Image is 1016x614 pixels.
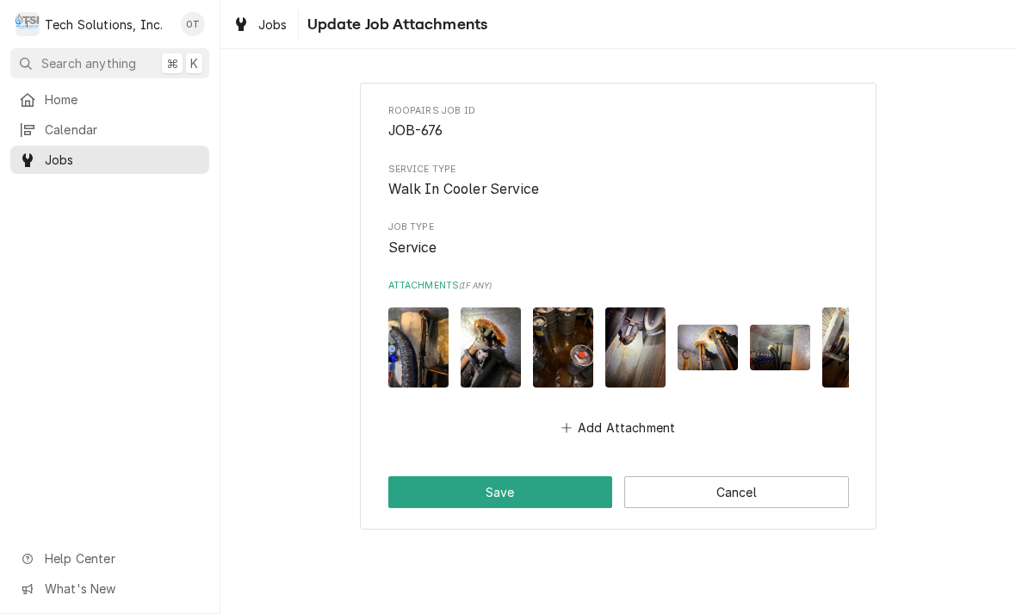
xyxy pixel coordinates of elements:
[45,121,201,139] span: Calendar
[459,281,492,290] span: ( if any )
[45,16,163,34] div: Tech Solutions, Inc.
[388,476,849,508] div: Button Group
[10,146,209,174] a: Jobs
[360,83,877,530] div: Job Pause
[388,122,443,139] span: JOB-676
[10,48,209,78] button: Search anything⌘K
[605,307,666,388] img: dUNlbiXCTPacGcWq9wqo
[41,54,136,72] span: Search anything
[388,163,849,177] span: Service Type
[15,12,40,36] div: Tech Solutions, Inc.'s Avatar
[388,121,849,141] span: Roopairs Job ID
[388,220,849,234] span: Job Type
[750,325,810,370] img: nI4j87ScTlu7r3myL3xO
[461,307,521,388] img: ghmBHLyTQxlOV5X6Xa97
[388,307,449,388] img: KSNVdlo2QACpMvZy4dpD
[388,238,849,258] span: Job Type
[10,115,209,144] a: Calendar
[624,476,849,508] button: Cancel
[166,54,178,72] span: ⌘
[302,13,488,36] span: Update Job Attachments
[388,163,849,200] div: Service Type
[10,85,209,114] a: Home
[822,307,883,388] img: hc5WiPOSqurA4L5F2XyQ
[45,580,199,598] span: What's New
[388,220,849,257] div: Job Type
[226,10,294,39] a: Jobs
[678,325,738,370] img: Q3OAruDjSAeSNgnKlZEM
[388,279,849,440] div: Attachments
[388,476,613,508] button: Save
[181,12,205,36] div: Otis Tooley's Avatar
[388,239,437,256] span: Service
[388,104,849,118] span: Roopairs Job ID
[388,279,849,293] label: Attachments
[15,12,40,36] div: T
[533,307,593,388] img: txrlEnl4RBKIk5cKcemk
[10,574,209,603] a: Go to What's New
[388,181,540,197] span: Walk In Cooler Service
[258,16,288,34] span: Jobs
[388,104,849,440] div: Job Pause Form
[10,544,209,573] a: Go to Help Center
[388,104,849,141] div: Roopairs Job ID
[45,151,201,169] span: Jobs
[388,476,849,508] div: Button Group Row
[45,549,199,567] span: Help Center
[181,12,205,36] div: OT
[190,54,198,72] span: K
[388,179,849,200] span: Service Type
[558,416,678,440] button: Add Attachment
[45,90,201,109] span: Home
